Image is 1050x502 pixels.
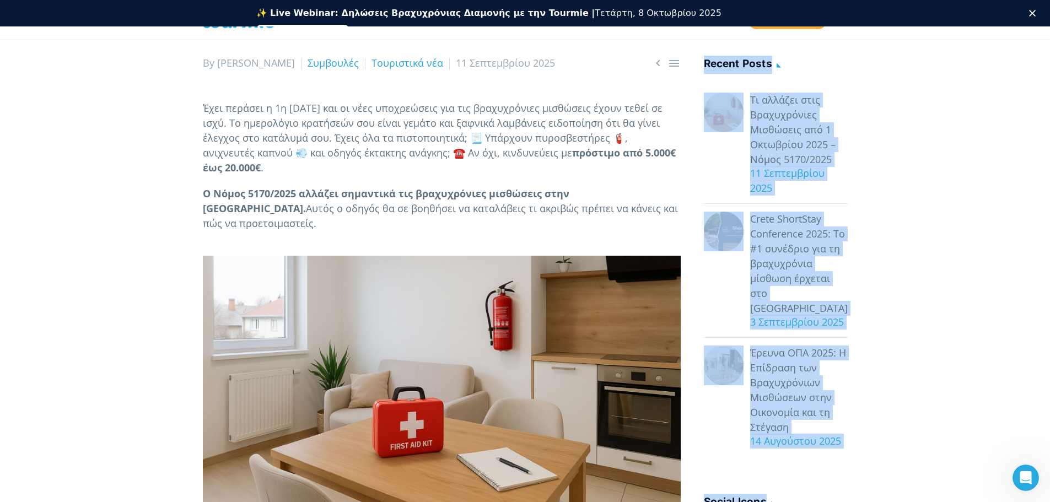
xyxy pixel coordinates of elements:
div: Κλείσιμο [1029,10,1040,17]
span: 11 Σεπτεμβρίου 2025 [456,56,555,69]
a: Τι αλλάζει στις Βραχυχρόνιες Μισθώσεις από 1 Οκτωβρίου 2025 – Νόμος 5170/2025 [750,93,848,167]
strong: Ο Νόμος 5170/2025 αλλάζει σημαντικά τις βραχυχρόνιες μισθώσεις στην [GEOGRAPHIC_DATA]. [203,187,569,215]
a: Έρευνα ΟΠΑ 2025: Η Επίδραση των Βραχυχρόνιων Μισθώσεων στην Οικονομία και τη Στέγαση [750,346,848,435]
b: ✨ Live Webinar: Δηλώσεις Βραχυχρόνιας Διαμονής με την Tourmie | [256,8,595,18]
div: Τετάρτη, 8 Οκτωβρίου 2025 [256,8,721,19]
a: Τουριστικά νέα [371,56,443,69]
span: By [PERSON_NAME] [203,56,295,69]
iframe: Intercom live chat [1013,465,1039,491]
div: 3 Σεπτεμβρίου 2025 [744,315,848,330]
a: Crete ShortStay Conference 2025: Το #1 συνέδριο για τη βραχυχρόνια μίσθωση έρχεται στο [GEOGRAPHI... [750,212,848,316]
strong: πρόστιμο από 5.000€ έως 20.000€ [203,146,676,174]
a: Εγγραφείτε δωρεάν [256,25,349,38]
a: Συμβουλές [308,56,359,69]
div: 14 Αυγούστου 2025 [744,434,848,449]
h4: Recent posts [704,56,848,74]
a:  [667,56,681,70]
span: Previous post [651,56,665,70]
p: Έχει περάσει η 1η [DATE] και οι νέες υποχρεώσεις για τις βραχυχρόνιες μισθώσεις έχουν τεθεί σε ισ... [203,101,681,175]
a:  [651,56,665,70]
p: Αυτός ο οδηγός θα σε βοηθήσει να καταλάβεις τι ακριβώς πρέπει να κάνεις και πώς να προετοιμαστείς. [203,186,681,231]
div: 11 Σεπτεμβρίου 2025 [744,166,848,196]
